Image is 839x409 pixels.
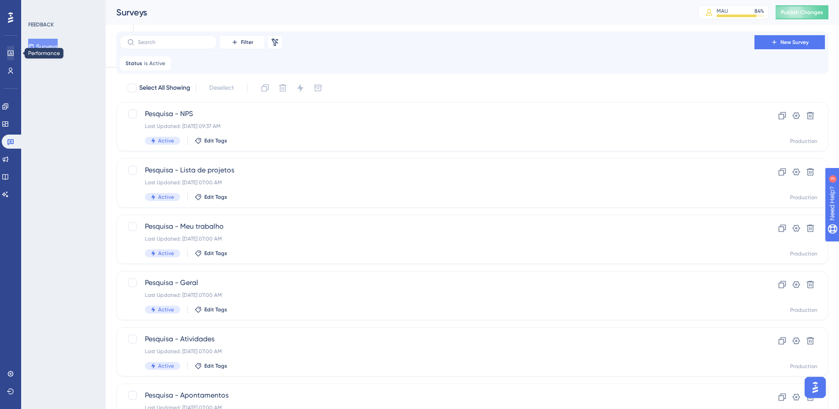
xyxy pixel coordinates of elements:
[145,235,729,242] div: Last Updated: [DATE] 07:00 AM
[158,137,174,144] span: Active
[149,60,165,67] span: Active
[145,165,729,175] span: Pesquisa - Lista de projetos
[790,363,817,370] div: Production
[145,109,729,119] span: Pesquisa - NPS
[21,2,55,13] span: Need Help?
[790,138,817,145] div: Production
[61,4,64,11] div: 3
[126,60,142,67] span: Status
[201,80,242,96] button: Deselect
[158,306,174,313] span: Active
[145,221,729,232] span: Pesquisa - Meu trabalho
[145,334,729,344] span: Pesquisa - Atividades
[145,390,729,401] span: Pesquisa - Apontamentos
[195,250,227,257] button: Edit Tags
[790,250,817,257] div: Production
[138,39,209,45] input: Search
[145,292,729,299] div: Last Updated: [DATE] 07:00 AM
[780,39,809,46] span: New Survey
[28,39,58,55] button: Surveys
[204,362,227,369] span: Edit Tags
[717,7,728,15] div: MAU
[195,194,227,201] button: Edit Tags
[195,362,227,369] button: Edit Tags
[28,21,54,28] div: FEEDBACK
[195,306,227,313] button: Edit Tags
[204,194,227,201] span: Edit Tags
[209,83,234,93] span: Deselect
[145,179,729,186] div: Last Updated: [DATE] 07:00 AM
[781,9,823,16] span: Publish Changes
[790,307,817,314] div: Production
[158,362,174,369] span: Active
[116,6,676,18] div: Surveys
[195,137,227,144] button: Edit Tags
[204,137,227,144] span: Edit Tags
[139,83,190,93] span: Select All Showing
[220,35,264,49] button: Filter
[754,35,825,49] button: New Survey
[158,194,174,201] span: Active
[145,123,729,130] div: Last Updated: [DATE] 09:37 AM
[204,306,227,313] span: Edit Tags
[241,39,253,46] span: Filter
[754,7,764,15] div: 84 %
[776,5,828,19] button: Publish Changes
[790,194,817,201] div: Production
[144,60,148,67] span: is
[204,250,227,257] span: Edit Tags
[145,348,729,355] div: Last Updated: [DATE] 07:00 AM
[158,250,174,257] span: Active
[802,374,828,401] iframe: UserGuiding AI Assistant Launcher
[145,278,729,288] span: Pesquisa - Geral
